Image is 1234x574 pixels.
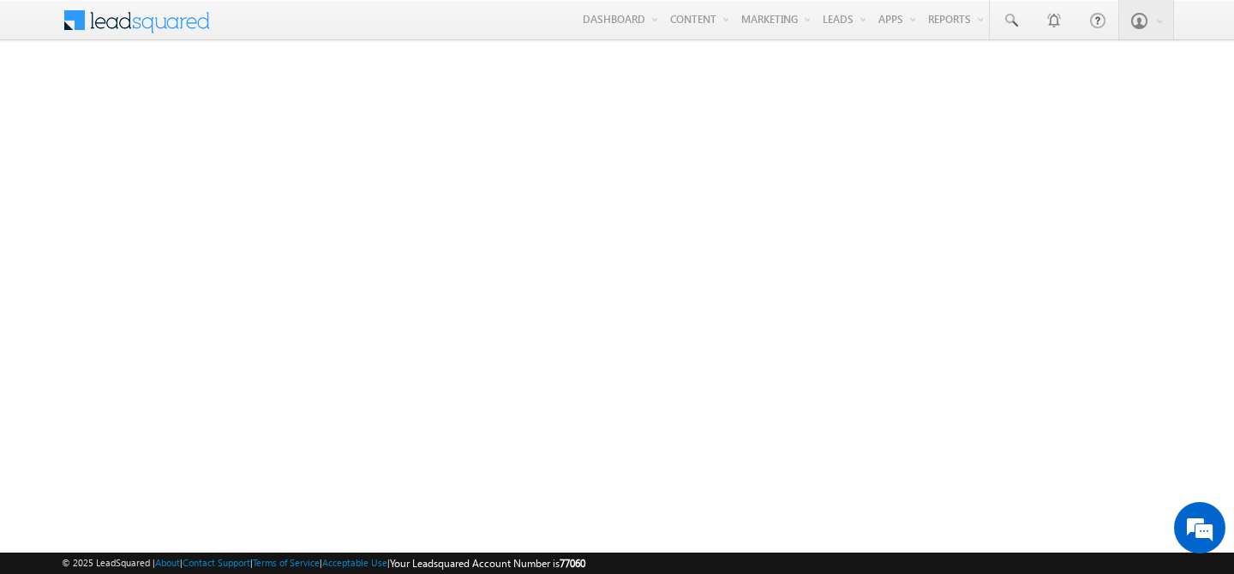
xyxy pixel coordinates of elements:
a: Terms of Service [253,557,320,568]
span: © 2025 LeadSquared | | | | | [62,555,585,571]
a: Acceptable Use [322,557,387,568]
a: About [155,557,180,568]
span: Your Leadsquared Account Number is [390,557,585,570]
span: 77060 [560,557,585,570]
a: Contact Support [183,557,250,568]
